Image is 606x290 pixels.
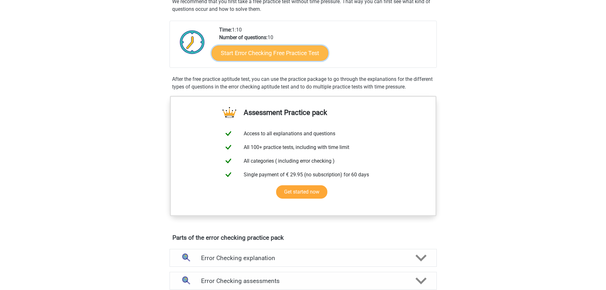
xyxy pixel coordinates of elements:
[172,234,434,241] h4: Parts of the error checking practice pack
[170,75,437,91] div: After the free practice aptitude test, you can use the practice package to go through the explana...
[214,26,436,67] div: 1:10 10
[178,273,194,289] img: error checking assessments
[176,26,208,58] img: Clock
[201,277,405,285] h4: Error Checking assessments
[219,34,268,40] b: Number of questions:
[212,46,328,61] a: Start Error Checking Free Practice Test
[219,27,232,33] b: Time:
[167,249,439,267] a: explanations Error Checking explanation
[167,272,439,290] a: assessments Error Checking assessments
[178,250,194,266] img: error checking explanations
[201,254,405,262] h4: Error Checking explanation
[276,185,327,199] a: Get started now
